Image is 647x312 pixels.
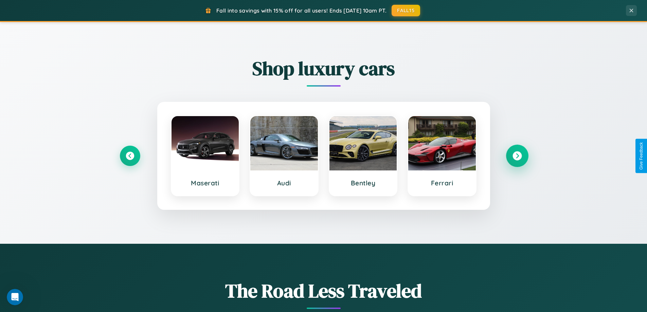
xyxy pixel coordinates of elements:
h3: Maserati [178,179,232,187]
button: FALL15 [392,5,420,16]
h3: Bentley [336,179,390,187]
span: Fall into savings with 15% off for all users! Ends [DATE] 10am PT. [216,7,387,14]
div: Give Feedback [639,142,644,170]
h3: Ferrari [415,179,469,187]
iframe: Intercom live chat [7,289,23,305]
h2: Shop luxury cars [120,55,527,81]
h1: The Road Less Traveled [120,278,527,304]
h3: Audi [257,179,311,187]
